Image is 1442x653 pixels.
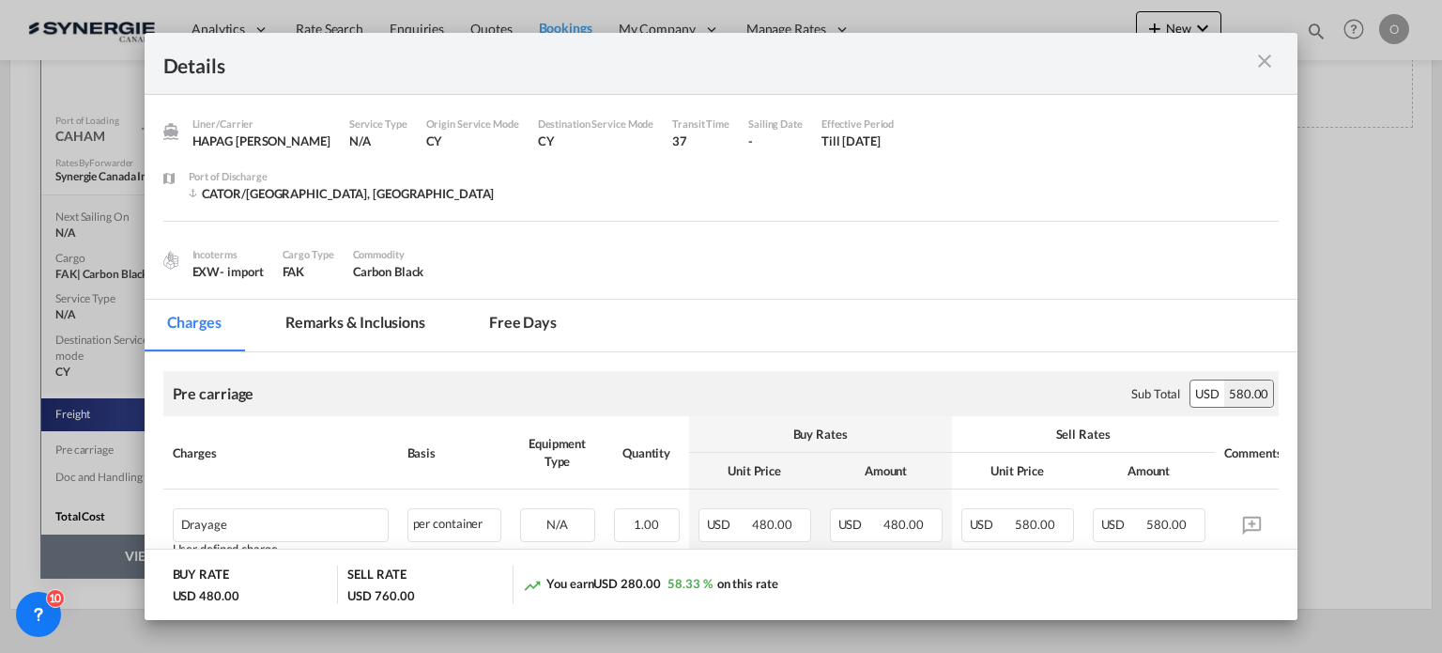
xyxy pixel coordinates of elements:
div: Effective Period [821,116,894,132]
body: Editor, editor2 [19,19,408,39]
div: CY [426,132,519,149]
span: USD [970,517,1013,532]
div: Equipment Type [520,435,595,469]
div: Sell Rates [961,426,1205,443]
span: 480.00 [883,517,923,532]
div: Origin Service Mode [426,116,519,132]
div: Incoterms [192,246,264,263]
img: cargo.png [161,250,181,271]
div: Till 31 Jul 2025 [821,132,881,149]
span: USD [838,517,882,532]
div: Destination Service Mode [538,116,654,132]
div: BUY RATE [173,566,229,587]
div: Service Type [349,116,407,132]
th: Amount [1083,453,1215,490]
span: 1.00 [634,517,659,532]
md-dialog: Port of Loading ... [145,33,1298,621]
md-tab-item: Remarks & Inclusions [263,300,448,351]
div: Port of Discharge [189,168,495,185]
div: Details [163,52,1168,75]
div: Drayage [181,509,330,532]
span: 580.00 [1015,517,1054,532]
span: 480.00 [752,517,791,532]
span: N/A [349,133,371,148]
div: Charges [173,444,389,461]
span: 580.00 [1146,517,1186,532]
div: HAPAG LLOYD [192,132,330,149]
div: USD 760.00 [347,587,414,604]
div: Basis [407,444,501,461]
th: Amount [821,453,952,490]
div: Commodity [353,246,424,263]
div: Pre carriage [173,383,254,404]
th: Unit Price [952,453,1083,490]
div: SELL RATE [347,566,406,587]
div: CATOR/Toronto, ON [189,185,495,202]
th: Unit Price [689,453,821,490]
span: 58.33 % [667,576,712,591]
div: CY [538,132,654,149]
span: Carbon Black [353,264,424,279]
div: Sub Total [1131,385,1180,402]
md-tab-item: Charges [145,300,244,351]
div: Buy Rates [698,426,943,443]
span: USD [1101,517,1144,532]
md-pagination-wrapper: Use the left and right arrow keys to navigate between tabs [145,300,598,351]
span: USD 280.00 [593,576,660,591]
div: - import [220,263,263,280]
div: EXW [192,263,264,280]
span: N/A [546,517,568,532]
div: Quantity [614,444,680,461]
div: Cargo Type [283,246,334,263]
div: User defined charge [173,542,389,556]
th: Comments [1215,416,1290,490]
div: USD [1190,381,1224,407]
md-icon: icon-trending-up [523,576,542,595]
div: You earn on this rate [523,575,777,595]
span: USD [707,517,750,532]
div: Sailing Date [748,116,803,132]
div: - [748,132,803,149]
div: 37 [672,132,729,149]
div: USD 480.00 [173,587,239,604]
div: FAK [283,263,334,280]
md-icon: icon-close m-3 fg-AAA8AD cursor [1253,50,1276,72]
div: per container [407,508,501,542]
div: Transit Time [672,116,729,132]
div: Liner/Carrier [192,116,330,132]
md-tab-item: Free days [467,300,579,351]
div: 580.00 [1224,381,1273,407]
